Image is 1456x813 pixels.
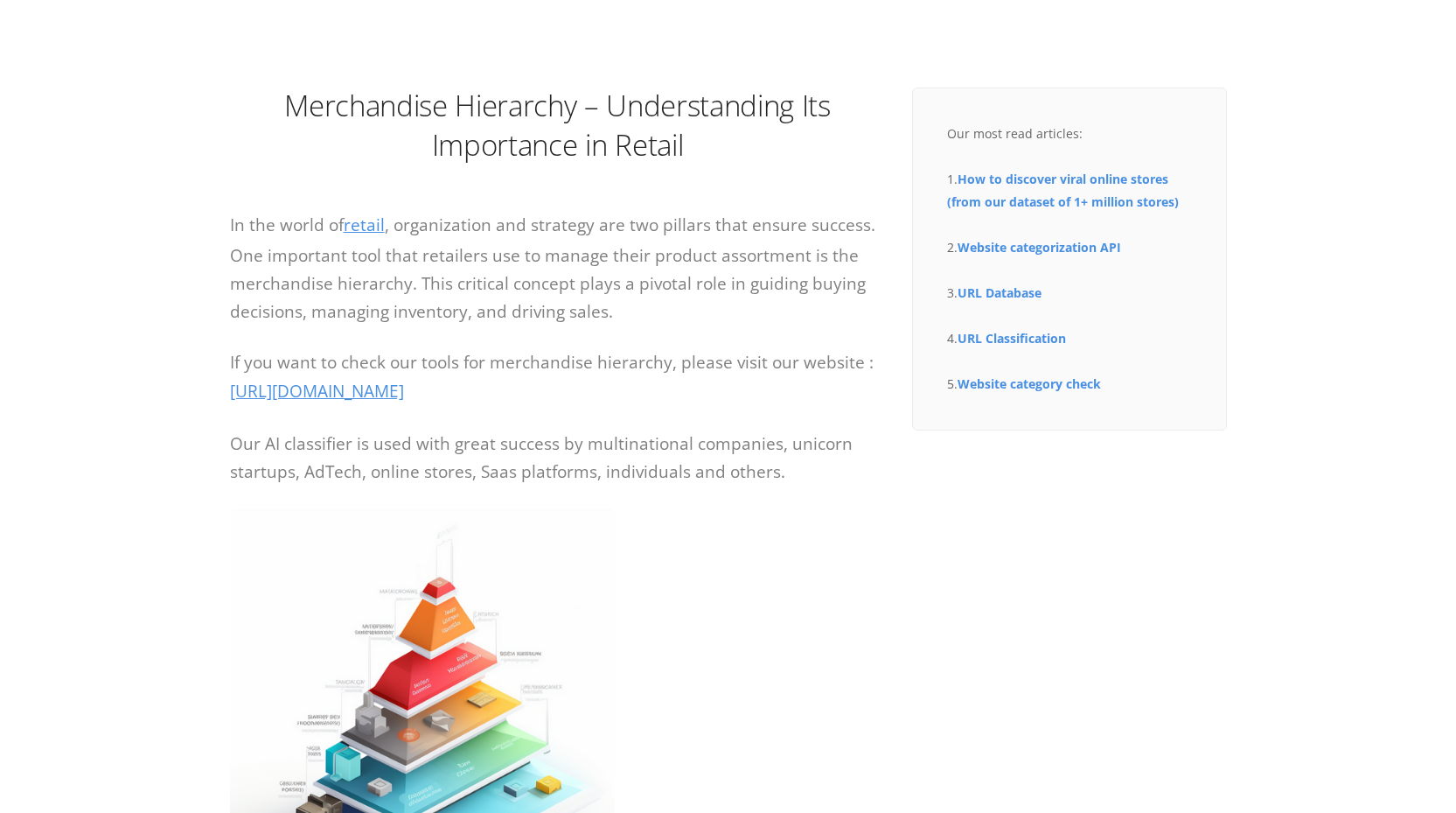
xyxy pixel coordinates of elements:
[958,375,1101,392] a: Website category check
[958,330,1066,347] a: URL Classification
[947,171,1179,210] a: How to discover viral online stores (from our dataset of 1+ million stores)
[344,214,385,236] a: retail
[230,86,886,165] h1: Merchandise Hierarchy – Understanding Its Importance in Retail
[230,348,886,407] p: If you want to check our tools for merchandise hierarchy, please visit our website :
[230,210,886,325] p: In the world of , organization and strategy are two pillars that ensure success. One important to...
[958,239,1121,256] a: Website categorization API
[958,284,1041,301] a: URL Database
[947,123,1192,396] div: Our most read articles: 1. 2. 3. 4. 5.
[230,380,404,403] a: [URL][DOMAIN_NAME]
[230,432,853,483] span: Our AI classifier is used with great success by multinational companies, unicorn startups, AdTech...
